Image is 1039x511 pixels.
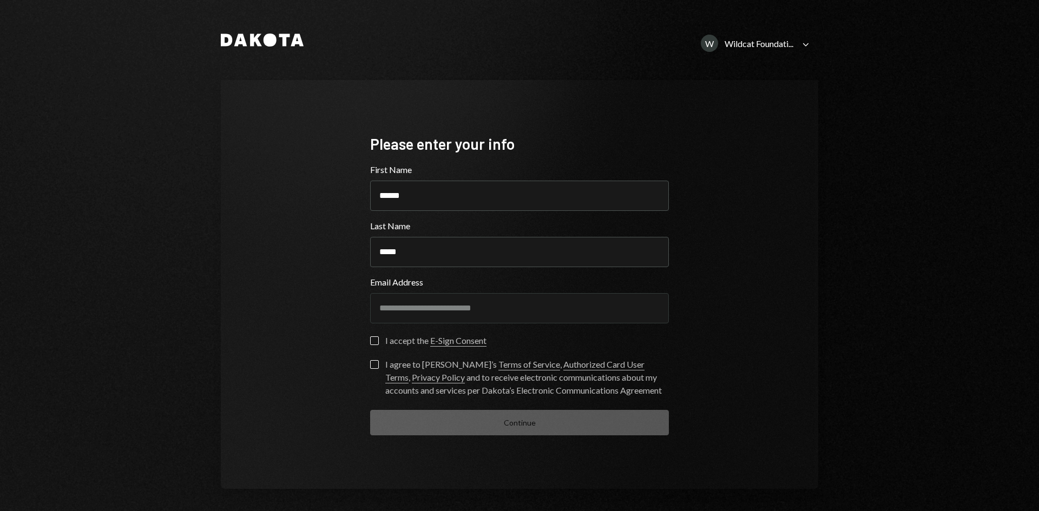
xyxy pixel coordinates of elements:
a: Privacy Policy [412,372,465,383]
a: E-Sign Consent [430,335,486,347]
div: I agree to [PERSON_NAME]’s , , and to receive electronic communications about my accounts and ser... [385,358,669,397]
button: I agree to [PERSON_NAME]’s Terms of Service, Authorized Card User Terms, Privacy Policy and to re... [370,360,379,369]
button: I accept the E-Sign Consent [370,336,379,345]
label: First Name [370,163,669,176]
div: Wildcat Foundati... [725,38,793,49]
div: I accept the [385,334,486,347]
div: W [701,35,718,52]
div: Please enter your info [370,134,669,155]
label: Email Address [370,276,669,289]
a: Terms of Service [498,359,560,370]
a: Authorized Card User Terms [385,359,645,383]
label: Last Name [370,220,669,233]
